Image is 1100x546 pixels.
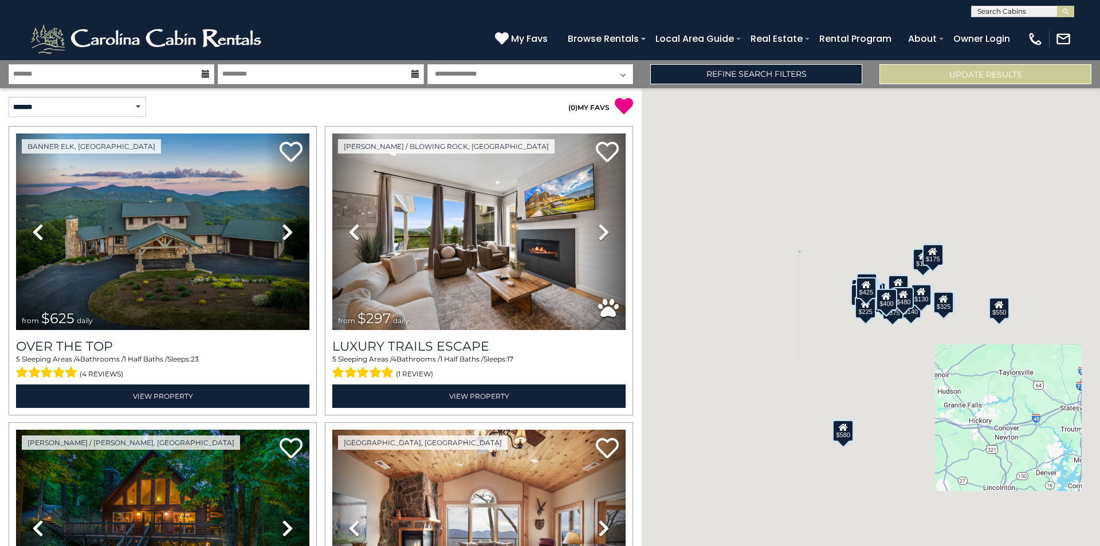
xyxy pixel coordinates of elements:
[338,316,355,325] span: from
[280,437,302,461] a: Add to favorites
[16,354,309,382] div: Sleeping Areas / Bathrooms / Sleeps:
[571,103,575,112] span: 0
[933,292,954,313] div: $325
[902,29,942,49] a: About
[1027,31,1043,47] img: phone-regular-white.png
[851,284,871,305] div: $230
[901,296,921,318] div: $140
[650,64,862,84] a: Refine Search Filters
[913,249,933,270] div: $175
[22,316,39,325] span: from
[876,288,897,310] div: $400
[393,316,409,325] span: daily
[16,339,309,354] a: Over The Top
[392,355,396,363] span: 4
[857,273,877,294] div: $125
[338,139,555,154] a: [PERSON_NAME] / Blowing Rock, [GEOGRAPHIC_DATA]
[832,419,853,441] div: $580
[440,355,484,363] span: 1 Half Baths /
[29,22,266,56] img: White-1-2.png
[396,367,433,382] span: (1 review)
[893,286,914,308] div: $480
[568,103,577,112] span: ( )
[856,277,877,298] div: $425
[888,275,909,297] div: $349
[76,355,80,363] span: 4
[332,339,626,354] a: Luxury Trails Escape
[568,103,610,112] a: (0)MY FAVS
[745,29,808,49] a: Real Estate
[124,355,167,363] span: 1 Half Baths /
[911,284,932,306] div: $130
[948,29,1016,49] a: Owner Login
[332,133,626,330] img: thumbnail_168695581.jpeg
[855,297,875,319] div: $225
[41,310,74,327] span: $625
[596,437,619,461] a: Add to favorites
[332,355,336,363] span: 5
[22,139,161,154] a: Banner Elk, [GEOGRAPHIC_DATA]
[77,316,93,325] span: daily
[879,64,1091,84] button: Update Results
[922,243,943,265] div: $175
[338,435,508,450] a: [GEOGRAPHIC_DATA], [GEOGRAPHIC_DATA]
[80,367,123,382] span: (4 reviews)
[511,32,548,46] span: My Favs
[562,29,645,49] a: Browse Rentals
[495,32,551,46] a: My Favs
[16,133,309,330] img: thumbnail_167153549.jpeg
[989,297,1009,319] div: $550
[22,435,240,450] a: [PERSON_NAME] / [PERSON_NAME], [GEOGRAPHIC_DATA]
[332,354,626,382] div: Sleeping Areas / Bathrooms / Sleeps:
[596,140,619,165] a: Add to favorites
[191,355,199,363] span: 23
[16,384,309,408] a: View Property
[16,355,20,363] span: 5
[507,355,513,363] span: 17
[332,384,626,408] a: View Property
[357,310,391,327] span: $297
[650,29,740,49] a: Local Area Guide
[882,297,903,319] div: $375
[1055,31,1071,47] img: mail-regular-white.png
[814,29,897,49] a: Rental Program
[280,140,302,165] a: Add to favorites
